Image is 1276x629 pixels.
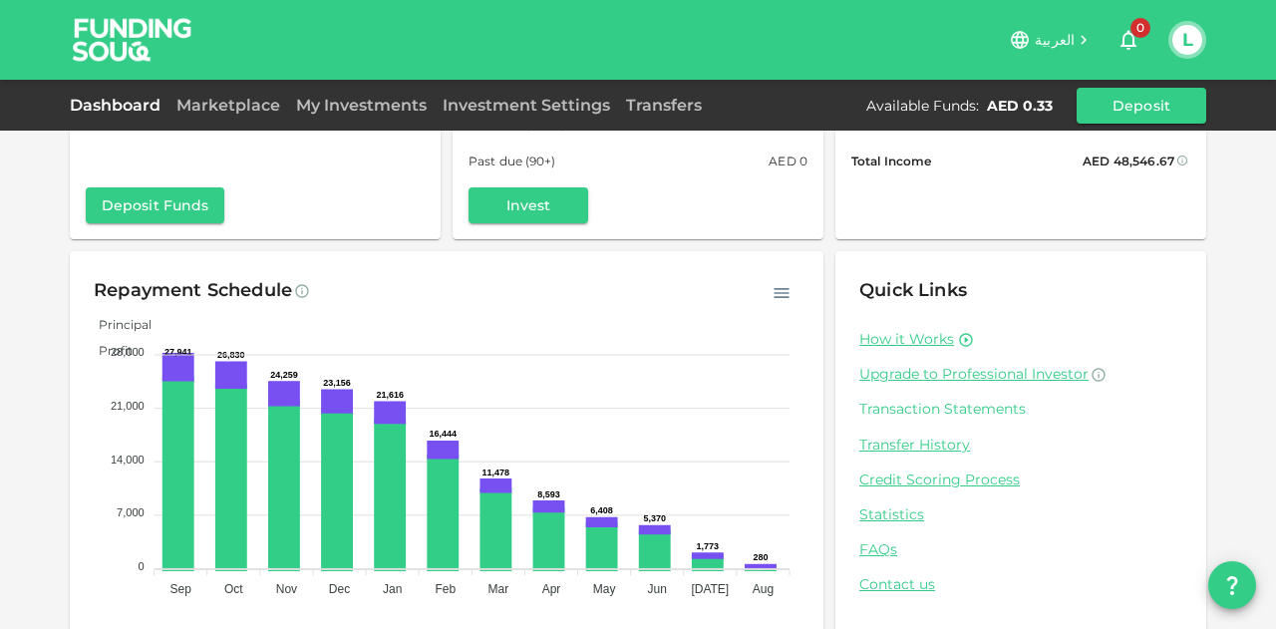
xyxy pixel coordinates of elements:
a: How it Works [859,330,954,349]
div: Repayment Schedule [94,275,292,307]
a: Transaction Statements [859,400,1182,419]
a: Investment Settings [435,96,618,115]
button: Deposit Funds [86,187,224,223]
a: Upgrade to Professional Investor [859,365,1182,384]
span: Quick Links [859,279,967,301]
tspan: Apr [542,582,561,596]
button: Invest [469,187,588,223]
tspan: Jan [383,582,402,596]
tspan: Dec [329,582,350,596]
div: Available Funds : [866,96,979,116]
a: Transfers [618,96,710,115]
a: My Investments [288,96,435,115]
button: Deposit [1077,88,1206,124]
a: FAQs [859,540,1182,559]
a: Marketplace [168,96,288,115]
tspan: Nov [276,582,297,596]
tspan: 14,000 [111,454,145,466]
tspan: May [593,582,616,596]
tspan: [DATE] [691,582,729,596]
tspan: Feb [435,582,456,596]
span: Principal [84,317,152,332]
tspan: Sep [170,582,192,596]
tspan: Jun [648,582,667,596]
tspan: Oct [224,582,243,596]
span: Profit [84,343,133,358]
a: Dashboard [70,96,168,115]
tspan: 0 [139,560,145,572]
div: AED 48,546.67 [1083,151,1174,171]
div: AED 0 [769,151,807,171]
button: L [1172,25,1202,55]
span: Past due (90+) [469,151,556,171]
div: AED 0.33 [987,96,1053,116]
tspan: Mar [488,582,509,596]
button: question [1208,561,1256,609]
tspan: 28,000 [111,346,145,358]
button: 0 [1109,20,1148,60]
span: Total Income [851,151,931,171]
span: العربية [1035,31,1075,49]
tspan: Aug [753,582,774,596]
a: Contact us [859,575,1182,594]
a: Credit Scoring Process [859,471,1182,489]
tspan: 21,000 [111,400,145,412]
a: Statistics [859,505,1182,524]
span: 0 [1130,18,1150,38]
span: Upgrade to Professional Investor [859,365,1089,383]
tspan: 7,000 [117,506,145,518]
a: Transfer History [859,436,1182,455]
